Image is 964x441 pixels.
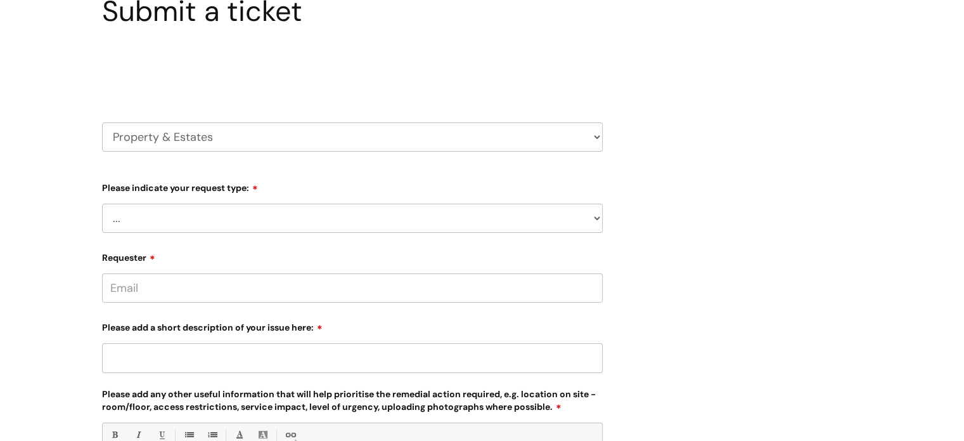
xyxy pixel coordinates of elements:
[102,58,603,81] h2: Select issue type
[102,178,603,194] label: Please indicate your request type:
[102,273,603,303] input: Email
[102,318,603,333] label: Please add a short description of your issue here:
[102,248,603,263] label: Requester
[102,386,603,412] label: Please add any other useful information that will help prioritise the remedial action required, e...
